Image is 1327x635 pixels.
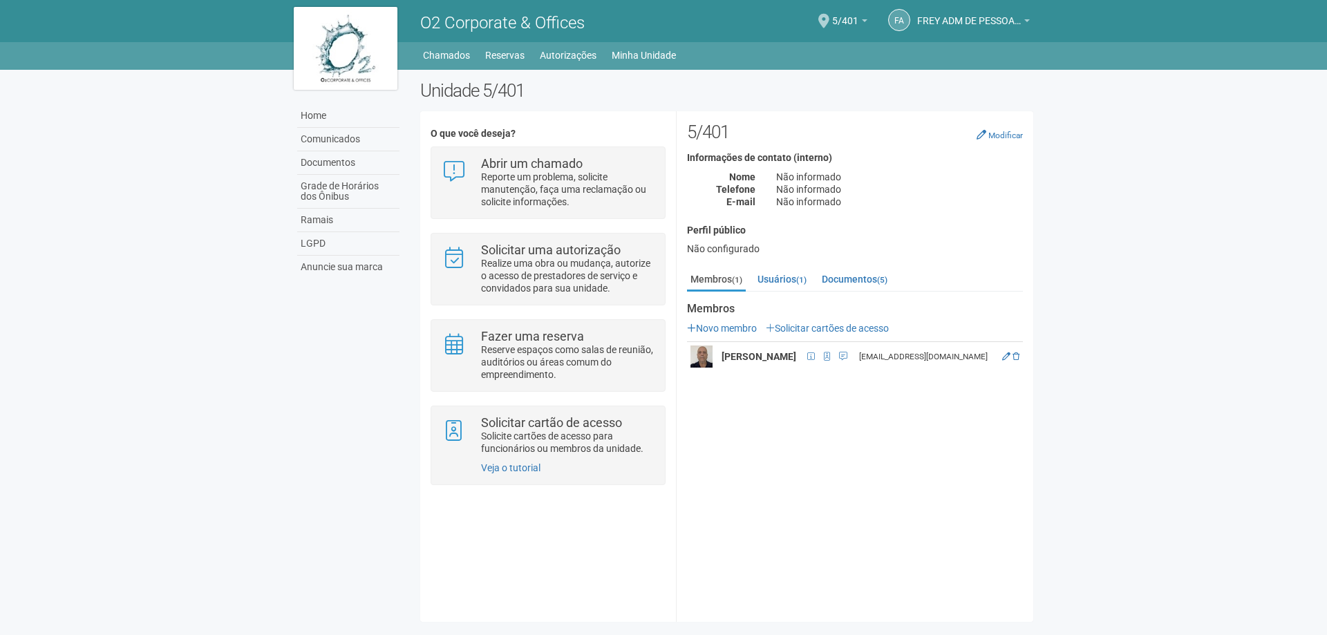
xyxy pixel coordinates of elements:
strong: Telefone [716,184,755,195]
strong: Nome [729,171,755,182]
div: Não informado [766,171,1033,183]
strong: Membros [687,303,1023,315]
p: Realize uma obra ou mudança, autorize o acesso de prestadores de serviço e convidados para sua un... [481,257,655,294]
small: (5) [877,275,887,285]
a: Fazer uma reserva Reserve espaços como salas de reunião, auditórios ou áreas comum do empreendime... [442,330,654,381]
h4: O que você deseja? [431,129,665,139]
span: FREY ADM DE PESSOAL LTDA [917,2,1021,26]
span: O2 Corporate & Offices [420,13,585,32]
p: Reserve espaços como salas de reunião, auditórios ou áreas comum do empreendimento. [481,343,655,381]
a: Novo membro [687,323,757,334]
h2: 5/401 [687,122,1023,142]
strong: Abrir um chamado [481,156,583,171]
a: Minha Unidade [612,46,676,65]
a: Veja o tutorial [481,462,540,473]
a: Documentos(5) [818,269,891,290]
a: Membros(1) [687,269,746,292]
strong: Solicitar uma autorização [481,243,621,257]
a: Grade de Horários dos Ônibus [297,175,399,209]
a: LGPD [297,232,399,256]
div: Não informado [766,196,1033,208]
a: Ramais [297,209,399,232]
strong: E-mail [726,196,755,207]
small: (1) [732,275,742,285]
a: Excluir membro [1013,352,1019,361]
span: diretor [835,349,848,364]
strong: Fazer uma reserva [481,329,584,343]
a: Usuários(1) [754,269,810,290]
a: Abrir um chamado Reporte um problema, solicite manutenção, faça uma reclamação ou solicite inform... [442,158,654,208]
a: FREY ADM DE PESSOAL LTDA [917,17,1030,28]
a: Solicitar uma autorização Realize uma obra ou mudança, autorize o acesso de prestadores de serviç... [442,244,654,294]
a: 5/401 [832,17,867,28]
a: Editar membro [1002,352,1010,361]
a: FA [888,9,910,31]
a: Anuncie sua marca [297,256,399,278]
h2: Unidade 5/401 [420,80,1033,101]
span: Cartão de acesso ativo [820,349,834,364]
div: Não informado [766,183,1033,196]
small: Modificar [988,131,1023,140]
a: Autorizações [540,46,596,65]
a: Comunicados [297,128,399,151]
img: logo.jpg [294,7,397,90]
span: 5/401 [832,2,858,26]
a: Documentos [297,151,399,175]
small: (1) [796,275,807,285]
h4: Informações de contato (interno) [687,153,1023,163]
img: user.png [690,345,713,368]
a: Modificar [977,129,1023,140]
strong: Solicitar cartão de acesso [481,415,622,430]
strong: [PERSON_NAME] [722,351,796,362]
div: Não configurado [687,243,1023,255]
p: Solicite cartões de acesso para funcionários ou membros da unidade. [481,430,655,455]
h4: Perfil público [687,225,1023,236]
div: [EMAIL_ADDRESS][DOMAIN_NAME] [859,351,994,363]
a: Solicitar cartões de acesso [766,323,889,334]
a: Reservas [485,46,525,65]
a: Chamados [423,46,470,65]
span: CPF 505.400.927-20 [803,349,819,364]
p: Reporte um problema, solicite manutenção, faça uma reclamação ou solicite informações. [481,171,655,208]
a: Home [297,104,399,128]
a: Solicitar cartão de acesso Solicite cartões de acesso para funcionários ou membros da unidade. [442,417,654,455]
